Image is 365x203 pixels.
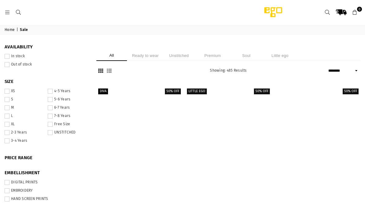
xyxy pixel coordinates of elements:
[210,68,247,73] span: Showing: 485 Results
[5,114,44,118] label: L
[17,28,19,32] span: |
[130,50,161,61] li: Ready to wear
[5,79,87,85] span: SIZE
[343,88,359,94] label: 50% off
[5,89,44,94] label: XS
[247,6,299,18] img: Ego
[197,50,228,61] li: Premium
[98,88,108,94] label: Diva
[5,54,87,59] label: In stock
[231,50,262,61] li: Soul
[165,88,181,94] label: 50% off
[187,88,207,94] label: Little EGO
[2,10,13,14] a: Menu
[164,50,194,61] li: Unstitched
[5,170,87,176] span: EMBELLISHMENT
[48,89,87,94] label: 4-5 Years
[254,88,270,94] label: 50% off
[48,105,87,110] label: 6-7 Years
[13,10,24,14] a: Search
[5,197,87,201] label: HAND SCREEN PRINTS
[48,97,87,102] label: 5-6 Years
[96,50,127,61] li: All
[48,130,87,135] label: UNSTITCHED
[5,44,87,50] span: Availability
[5,180,87,185] label: DIGITAL PRINTS
[96,68,105,74] button: Grid View
[5,122,44,127] label: XL
[5,105,44,110] label: M
[5,130,44,135] label: 2-3 Years
[105,68,114,74] button: List View
[48,122,87,127] label: Free Size
[20,28,29,32] span: Sale
[5,62,87,67] label: Out of stock
[265,50,295,61] li: Little ego
[322,7,333,18] a: Search
[5,28,16,32] a: Home
[5,138,44,143] label: 3-4 Years
[357,7,362,12] span: 0
[5,188,87,193] label: EMBROIDERY
[5,155,87,161] span: PRICE RANGE
[48,114,87,118] label: 7-8 Years
[349,7,360,18] a: 0
[5,97,44,102] label: S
